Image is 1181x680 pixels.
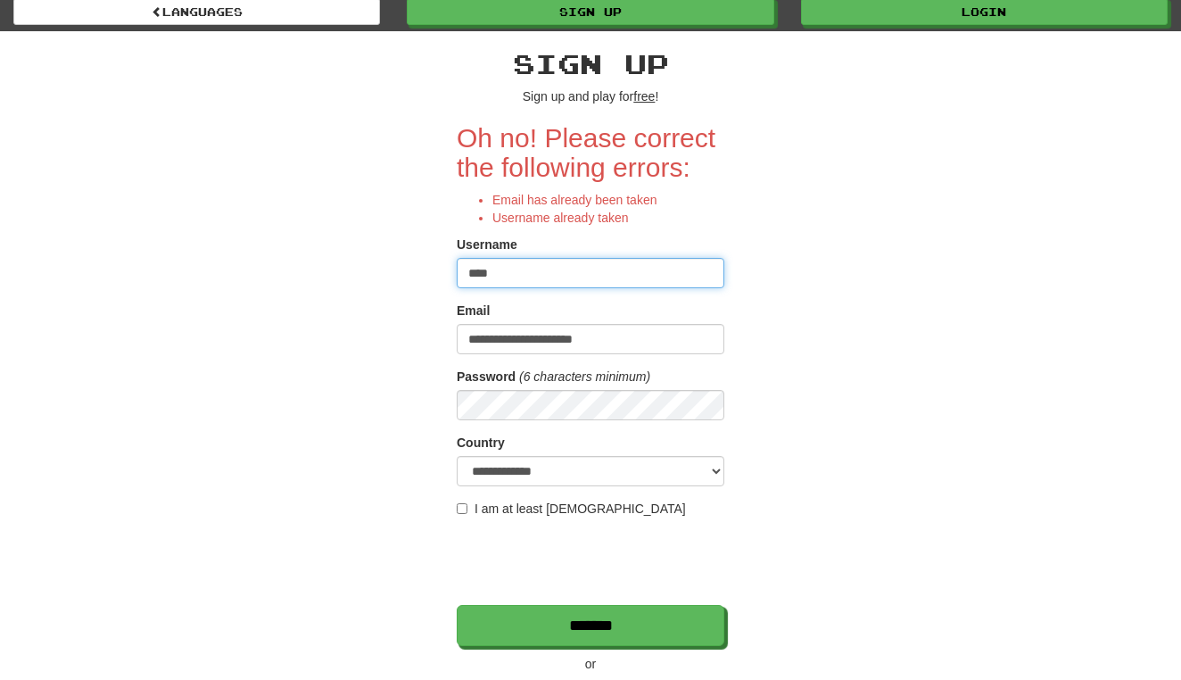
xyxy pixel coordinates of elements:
[519,369,650,384] em: (6 characters minimum)
[457,87,724,105] p: Sign up and play for !
[633,89,655,104] u: free
[492,191,724,209] li: Email has already been taken
[457,368,516,386] label: Password
[457,302,490,319] label: Email
[492,209,724,227] li: Username already taken
[457,500,686,518] label: I am at least [DEMOGRAPHIC_DATA]
[457,434,505,452] label: Country
[457,655,724,673] p: or
[457,49,724,79] h2: Sign up
[457,236,517,253] label: Username
[457,527,728,596] iframe: reCAPTCHA
[457,123,724,182] h2: Oh no! Please correct the following errors:
[457,503,467,514] input: I am at least [DEMOGRAPHIC_DATA]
